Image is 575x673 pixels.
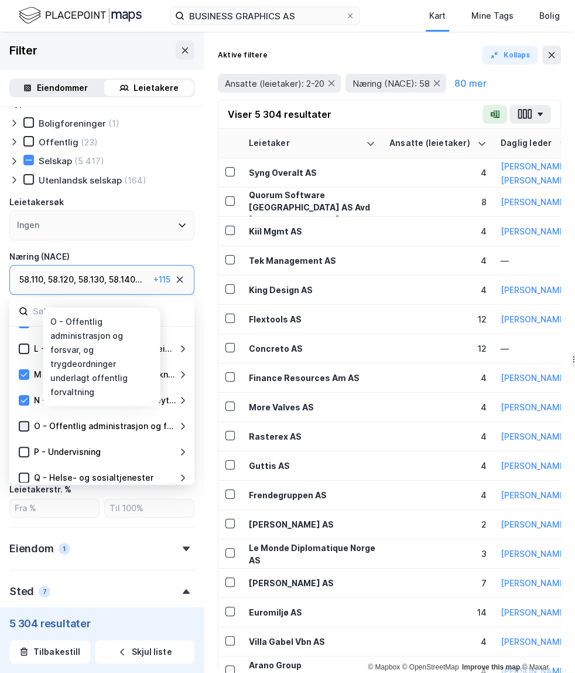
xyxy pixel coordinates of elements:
[249,189,375,226] div: Quorum Software [GEOGRAPHIC_DATA] AS Avd [GEOGRAPHIC_DATA]
[516,617,575,673] iframe: Chat Widget
[74,155,104,166] div: (5 417)
[389,606,487,618] div: 14
[9,584,34,599] div: Sted
[59,543,70,555] div: 1
[462,663,520,671] a: Improve this map
[249,342,375,355] div: Concreto AS
[225,78,324,89] span: Ansatte (leietaker): 2-20
[184,7,345,25] input: Søk på adresse, matrikkel, gårdeiere, leietakere eller personer
[389,313,487,325] div: 12
[352,78,430,89] span: Næring (NACE): 58
[228,107,331,121] div: Viser 5 304 resultater
[501,254,569,267] div: —
[249,372,375,384] div: Finance Resources Am AS
[389,548,487,560] div: 3
[249,401,375,413] div: More Valves AS
[389,254,487,267] div: 4
[9,41,37,60] div: Filter
[451,76,490,91] button: 80 mer
[501,342,569,355] div: —
[389,401,487,413] div: 4
[429,9,446,23] div: Kart
[9,617,194,631] div: 5 304 resultater
[249,577,375,589] div: [PERSON_NAME] AS
[124,175,146,186] div: (164)
[95,640,194,664] button: Skjul liste
[249,460,375,472] div: Guttis AS
[501,138,555,149] div: Daglig leder
[389,430,487,443] div: 4
[19,5,142,26] img: logo.f888ab2527a4732fd821a326f86c7f29.svg
[108,118,119,129] div: (1)
[218,50,268,60] div: Aktive filtere
[249,542,375,566] div: Le Monde Diplomatique Norge AS
[389,460,487,472] div: 4
[153,273,170,287] div: + 115
[39,155,72,166] div: Selskap
[389,196,487,208] div: 8
[389,489,487,501] div: 4
[249,138,361,149] div: Leietaker
[249,635,375,648] div: Villa Gabel Vbn AS
[48,273,76,287] div: 58.120 ,
[389,635,487,648] div: 4
[39,137,78,148] div: Offentlig
[249,166,375,179] div: Syng Overalt AS
[39,175,122,186] div: Utenlandsk selskap
[39,118,106,129] div: Boligforeninger
[37,81,88,95] div: Eiendommer
[39,586,50,597] div: 7
[19,273,46,287] div: 58.110 ,
[249,225,375,237] div: Kiil Mgmt AS
[249,313,375,325] div: Flextools AS
[249,606,375,618] div: Euromiljø AS
[389,518,487,531] div: 2
[402,663,459,671] a: OpenStreetMap
[389,577,487,589] div: 7
[389,225,487,237] div: 4
[539,9,560,23] div: Bolig
[389,166,487,179] div: 4
[389,342,487,355] div: 12
[482,46,538,64] button: Kollaps
[389,138,473,149] div: Ansatte (leietaker)
[389,372,487,384] div: 4
[249,284,375,296] div: King Design AS
[249,489,375,501] div: Frendegruppen AS
[9,542,54,556] div: Eiendom
[9,195,64,209] div: Leietakersøk
[9,640,90,664] button: Tilbakestill
[9,482,71,497] div: Leietakerstr. %
[249,518,375,531] div: [PERSON_NAME] AS
[78,273,107,287] div: 58.130 ,
[10,499,99,517] input: Fra %
[471,9,514,23] div: Mine Tags
[249,430,375,443] div: Rasterex AS
[109,273,142,287] div: 58.140 ...
[249,254,375,267] div: Tek Management AS
[105,499,194,517] input: Til 100%
[81,137,98,148] div: (23)
[9,250,70,264] div: Næring (NACE)
[134,81,179,95] div: Leietakere
[389,284,487,296] div: 4
[368,663,400,671] a: Mapbox
[17,218,39,232] div: Ingen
